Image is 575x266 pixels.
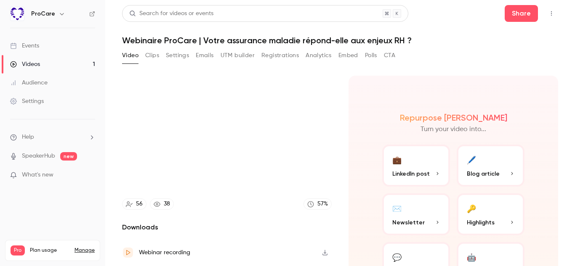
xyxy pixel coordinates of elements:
[122,198,146,210] a: 56
[122,222,332,232] h2: Downloads
[136,200,143,208] div: 56
[545,7,558,20] button: Top Bar Actions
[457,193,524,235] button: 🔑Highlights
[338,49,358,62] button: Embed
[392,202,402,215] div: ✉️
[22,171,53,179] span: What's new
[392,169,430,178] span: LinkedIn post
[60,152,77,161] span: new
[75,247,95,254] a: Manage
[467,218,495,227] span: Highlights
[400,113,507,123] h2: Repurpose [PERSON_NAME]
[164,200,170,208] div: 38
[10,42,39,50] div: Events
[392,218,425,227] span: Newsletter
[221,49,255,62] button: UTM builder
[467,202,476,215] div: 🔑
[505,5,538,22] button: Share
[31,10,55,18] h6: ProCare
[384,49,395,62] button: CTA
[306,49,332,62] button: Analytics
[467,169,500,178] span: Blog article
[382,193,450,235] button: ✉️Newsletter
[122,49,138,62] button: Video
[317,200,328,208] div: 57 %
[467,153,476,166] div: 🖊️
[457,145,524,187] button: 🖊️Blog article
[10,97,44,105] div: Settings
[145,49,159,62] button: Clips
[30,247,69,254] span: Plan usage
[196,49,213,62] button: Emails
[11,245,25,255] span: Pro
[303,198,332,210] a: 57%
[467,250,476,263] div: 🤖
[129,9,213,18] div: Search for videos or events
[122,35,558,45] h1: Webinaire ProCare | Votre assurance maladie répond-elle aux enjeux RH ?
[10,60,40,68] div: Videos
[365,49,377,62] button: Polls
[392,153,402,166] div: 💼
[22,133,34,142] span: Help
[11,7,24,21] img: ProCare
[421,124,486,134] p: Turn your video into...
[10,79,48,87] div: Audience
[166,49,189,62] button: Settings
[150,198,174,210] a: 38
[392,250,402,263] div: 💬
[261,49,299,62] button: Registrations
[85,171,95,179] iframe: Noticeable Trigger
[382,145,450,187] button: 💼LinkedIn post
[22,152,55,161] a: SpeakerHub
[139,248,190,258] div: Webinar recording
[10,133,95,142] li: help-dropdown-opener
